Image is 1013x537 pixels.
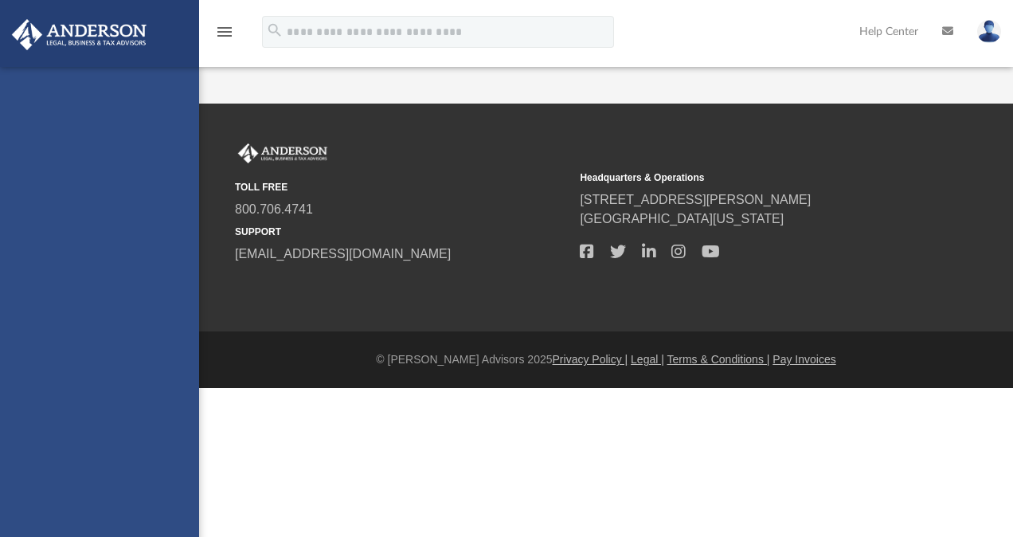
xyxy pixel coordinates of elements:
[215,22,234,41] i: menu
[235,143,330,164] img: Anderson Advisors Platinum Portal
[580,212,784,225] a: [GEOGRAPHIC_DATA][US_STATE]
[553,353,628,366] a: Privacy Policy |
[580,171,913,185] small: Headquarters & Operations
[580,193,811,206] a: [STREET_ADDRESS][PERSON_NAME]
[667,353,770,366] a: Terms & Conditions |
[7,19,151,50] img: Anderson Advisors Platinum Portal
[215,30,234,41] a: menu
[977,20,1001,43] img: User Pic
[235,225,569,239] small: SUPPORT
[235,247,451,261] a: [EMAIL_ADDRESS][DOMAIN_NAME]
[235,180,569,194] small: TOLL FREE
[199,351,1013,368] div: © [PERSON_NAME] Advisors 2025
[772,353,835,366] a: Pay Invoices
[266,22,284,39] i: search
[235,202,313,216] a: 800.706.4741
[631,353,664,366] a: Legal |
